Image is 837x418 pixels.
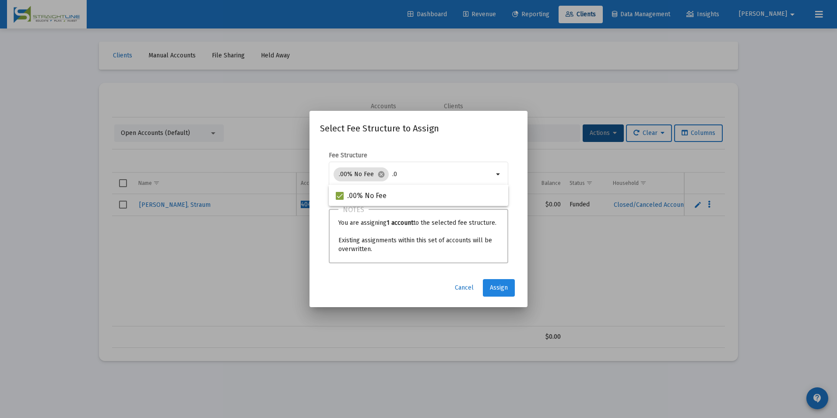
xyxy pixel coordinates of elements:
mat-icon: cancel [377,170,385,178]
mat-chip-list: Selection [334,166,493,183]
button: Cancel [448,279,481,297]
button: Assign [483,279,515,297]
mat-icon: arrow_drop_down [493,169,504,180]
span: .00% No Fee [347,191,387,201]
h2: Select Fee Structure to Assign [320,121,517,135]
span: Cancel [455,284,474,291]
span: Assign [490,284,508,291]
label: Fee Structure [329,152,367,159]
div: You are assigning to the selected fee structure. Existing assignments within this set of accounts... [329,209,508,263]
mat-chip: .00% No Fee [334,167,389,181]
h3: Notes [338,204,369,216]
input: Select fee structures [392,171,493,178]
b: 1 account [387,219,413,227]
